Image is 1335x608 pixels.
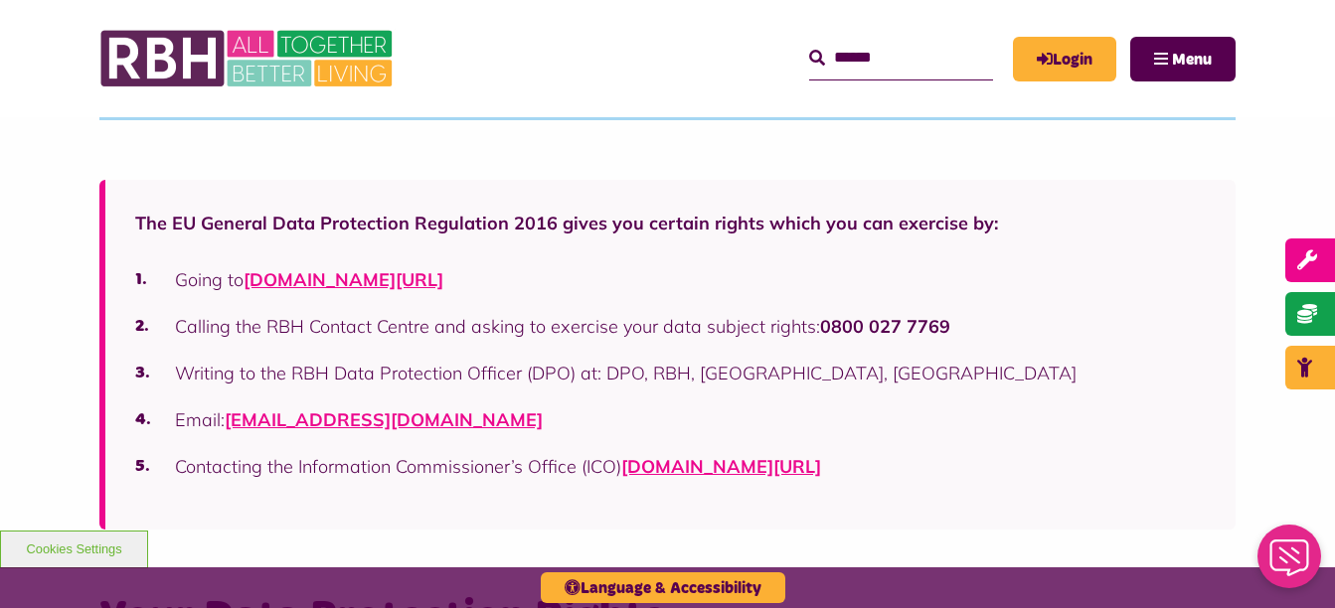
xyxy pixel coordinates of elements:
li: Going to [135,266,1206,293]
a: [DOMAIN_NAME][URL] [621,455,821,478]
span: Menu [1172,52,1212,68]
li: Calling the RBH Contact Centre and asking to exercise your data subject rights: [135,313,1206,340]
a: [DOMAIN_NAME][URL] [244,268,443,291]
li: Contacting the Information Commissioner’s Office (ICO) [135,453,1206,480]
strong: 0800 027 7769 [820,315,950,338]
a: MyRBH [1013,37,1116,81]
strong: The EU General Data Protection Regulation 2016 gives you certain rights which you can exercise by: [135,212,998,234]
a: [EMAIL_ADDRESS][DOMAIN_NAME] [225,408,543,431]
iframe: Netcall Web Assistant for live chat [1246,519,1335,608]
input: Search [809,37,993,79]
img: RBH [99,20,398,97]
li: Writing to the RBH Data Protection Officer (DPO) at: DPO, RBH, [GEOGRAPHIC_DATA], [GEOGRAPHIC_DATA] [135,360,1206,386]
button: Navigation [1130,37,1236,81]
button: Language & Accessibility [541,572,785,603]
li: Email: [135,406,1206,433]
